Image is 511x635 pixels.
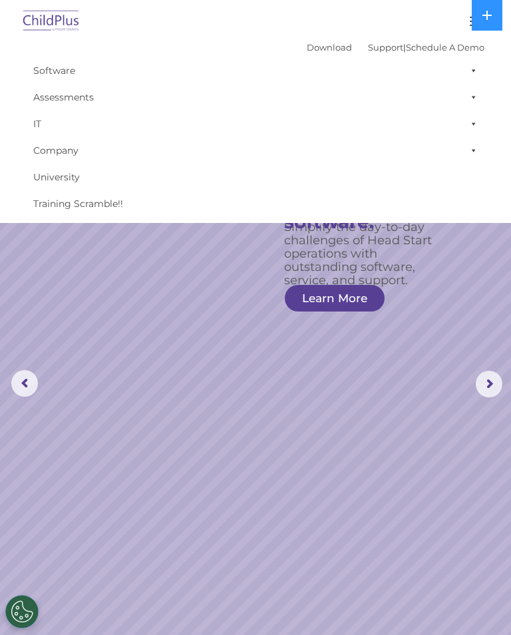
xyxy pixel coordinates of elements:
[307,42,352,53] a: Download
[27,190,484,217] a: Training Scramble!!
[406,42,484,53] a: Schedule A Demo
[284,220,433,287] rs-layer: Simplify the day-to-day challenges of Head Start operations with outstanding software, service, a...
[307,42,484,53] font: |
[5,595,39,628] button: Cookies Settings
[368,42,403,53] a: Support
[20,6,83,37] img: ChildPlus by Procare Solutions
[27,110,484,137] a: IT
[27,57,484,84] a: Software
[284,175,443,231] rs-layer: The ORIGINAL Head Start software.
[27,84,484,110] a: Assessments
[27,164,484,190] a: University
[285,285,385,312] a: Learn More
[27,137,484,164] a: Company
